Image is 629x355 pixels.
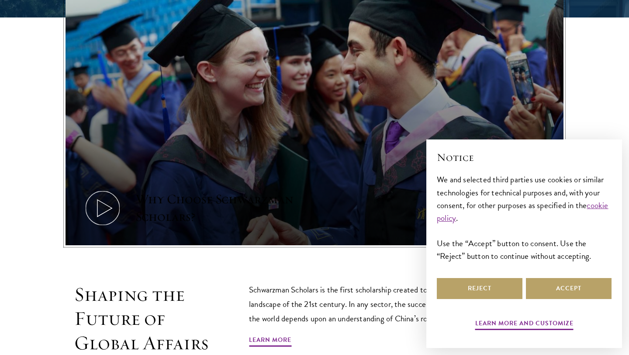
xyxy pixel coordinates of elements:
button: Learn more and customize [475,318,574,331]
a: Learn More [249,334,291,348]
p: Schwarzman Scholars is the first scholarship created to respond to the geopolitical landscape of ... [249,282,524,326]
button: Reject [437,278,522,299]
div: Why Choose Schwarzman Scholars? [135,191,297,226]
a: cookie policy [437,199,608,224]
button: Accept [526,278,612,299]
div: We and selected third parties use cookies or similar technologies for technical purposes and, wit... [437,173,612,262]
h2: Notice [437,150,612,165]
